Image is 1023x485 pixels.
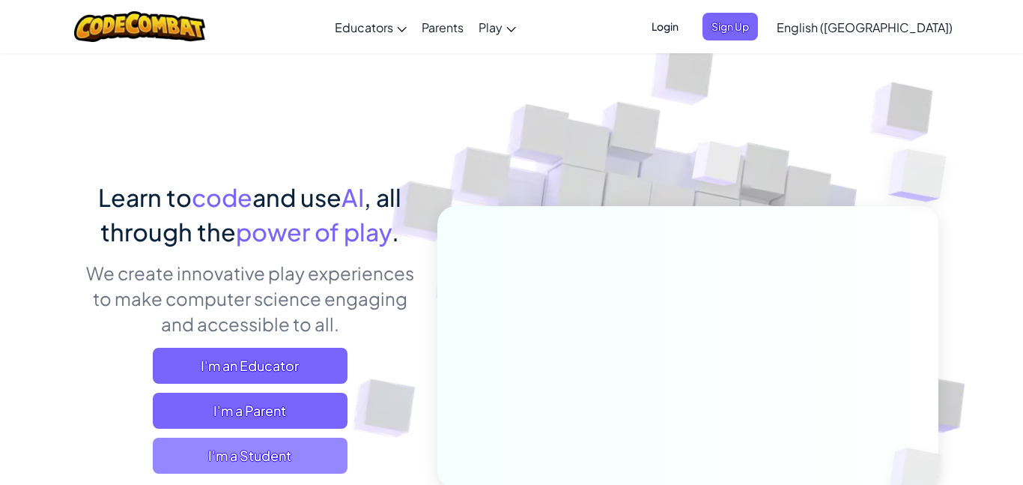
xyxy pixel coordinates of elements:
[153,393,347,429] a: I'm a Parent
[192,182,252,212] span: code
[777,19,953,35] span: English ([GEOGRAPHIC_DATA])
[702,13,758,40] button: Sign Up
[479,19,503,35] span: Play
[471,7,523,47] a: Play
[769,7,960,47] a: English ([GEOGRAPHIC_DATA])
[252,182,341,212] span: and use
[327,7,414,47] a: Educators
[664,112,772,223] img: Overlap cubes
[153,348,347,384] a: I'm an Educator
[74,11,205,42] img: CodeCombat logo
[85,260,415,337] p: We create innovative play experiences to make computer science engaging and accessible to all.
[392,217,399,247] span: .
[414,7,471,47] a: Parents
[643,13,687,40] button: Login
[153,438,347,474] button: I'm a Student
[236,217,392,247] span: power of play
[335,19,393,35] span: Educators
[341,182,364,212] span: AI
[98,182,192,212] span: Learn to
[858,112,988,239] img: Overlap cubes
